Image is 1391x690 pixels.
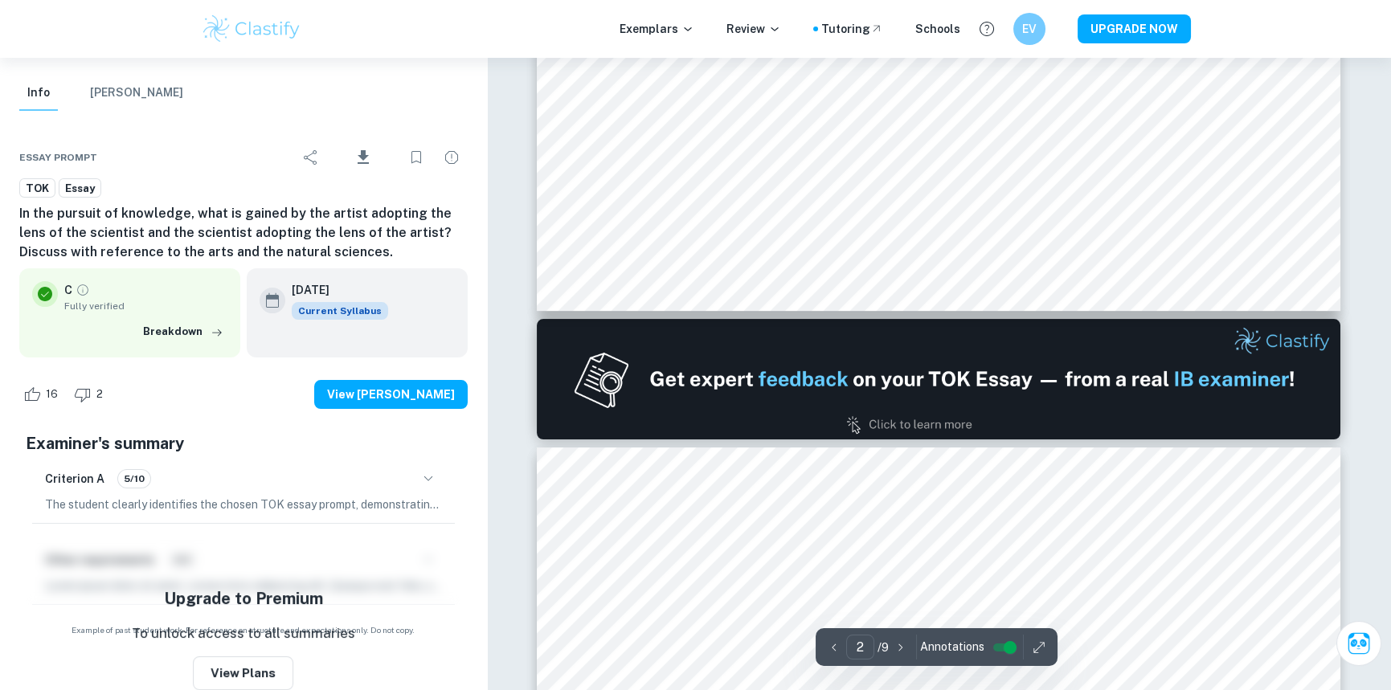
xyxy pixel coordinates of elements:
[76,283,90,297] a: Grade fully verified
[19,382,67,407] div: Like
[19,150,97,165] span: Essay prompt
[878,639,889,656] p: / 9
[26,431,461,455] h5: Examiner's summary
[400,141,432,174] div: Bookmark
[20,181,55,197] span: TOK
[59,181,100,197] span: Essay
[132,623,355,644] p: To unlock access to all summaries
[620,20,694,38] p: Exemplars
[201,13,303,45] img: Clastify logo
[64,281,72,299] p: C
[1013,13,1045,45] button: EV
[59,178,101,198] a: Essay
[1078,14,1191,43] button: UPGRADE NOW
[292,281,375,299] h6: [DATE]
[920,639,984,655] span: Annotations
[1020,20,1038,38] h6: EV
[726,20,781,38] p: Review
[193,656,293,690] button: View Plans
[45,470,104,488] h6: Criterion A
[70,382,112,407] div: Dislike
[88,386,112,402] span: 2
[295,141,327,174] div: Share
[973,15,1000,43] button: Help and Feedback
[37,386,67,402] span: 16
[330,137,397,178] div: Download
[19,624,468,636] span: Example of past student work. For reference on structure and expectations only. Do not copy.
[436,141,468,174] div: Report issue
[90,76,183,111] button: [PERSON_NAME]
[537,319,1340,439] img: Ad
[314,380,468,409] button: View [PERSON_NAME]
[915,20,960,38] a: Schools
[292,302,388,320] div: This exemplar is based on the current syllabus. Feel free to refer to it for inspiration/ideas wh...
[19,178,55,198] a: TOK
[1336,621,1381,666] button: Ask Clai
[292,302,388,320] span: Current Syllabus
[821,20,883,38] a: Tutoring
[45,496,442,513] p: The student clearly identifies the chosen TOK essay prompt, demonstrating a clear alignment with ...
[19,204,468,262] h6: In the pursuit of knowledge, what is gained by the artist adopting the lens of the scientist and ...
[164,586,323,610] h5: Upgrade to Premium
[64,299,227,313] span: Fully verified
[19,76,58,111] button: Info
[118,472,150,486] span: 5/10
[139,320,227,344] button: Breakdown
